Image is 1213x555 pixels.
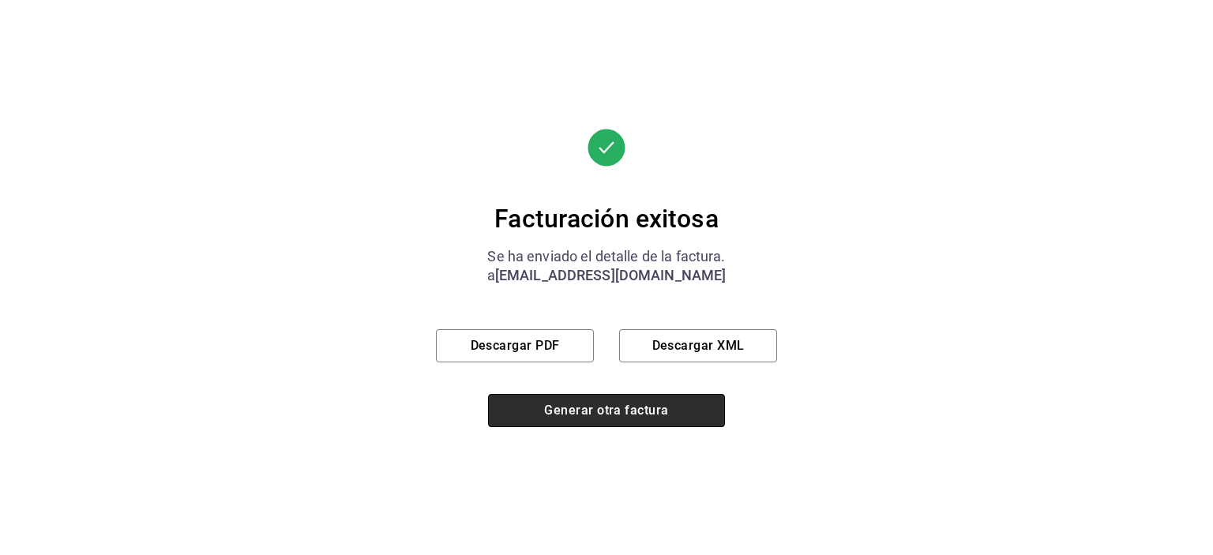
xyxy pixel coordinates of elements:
font: Generar otra factura [544,403,668,418]
font: [EMAIL_ADDRESS][DOMAIN_NAME] [495,267,727,283]
button: Descargar PDF [436,329,594,362]
font: a [487,267,495,283]
button: Descargar XML [619,329,777,362]
button: Generar otra factura [488,394,725,427]
font: Facturación exitosa [494,204,719,234]
font: Se ha enviado el detalle de la factura. [487,248,725,264]
font: Descargar XML [652,338,745,353]
font: Descargar PDF [471,338,560,353]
